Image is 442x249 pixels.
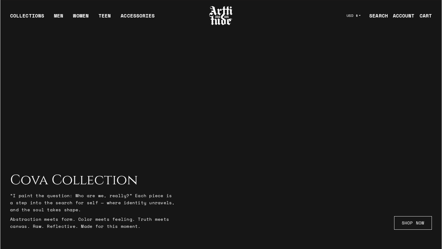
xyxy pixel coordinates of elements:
[73,12,89,24] a: WOMEN
[420,12,432,19] div: CART
[99,12,111,24] a: TEEN
[121,12,155,24] div: ACCESSORIES
[347,13,358,18] span: USD $
[10,172,176,188] h2: Cova Collection
[364,10,388,22] a: SEARCH
[54,12,63,24] a: MEN
[209,5,233,26] img: Arttitude
[394,216,432,230] a: SHOP NOW
[10,12,44,24] div: COLLECTIONS
[343,9,365,22] button: USD $
[10,216,176,230] p: Abstraction meets form. Color meets feeling. Truth meets canvas. Raw. Reflective. Made for this m...
[10,192,176,213] p: “I paint the question: Who are we, really?” Each piece is a step into the search for self — where...
[415,10,432,22] a: Open cart
[5,12,160,24] ul: Main navigation
[388,10,415,22] a: ACCOUNT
